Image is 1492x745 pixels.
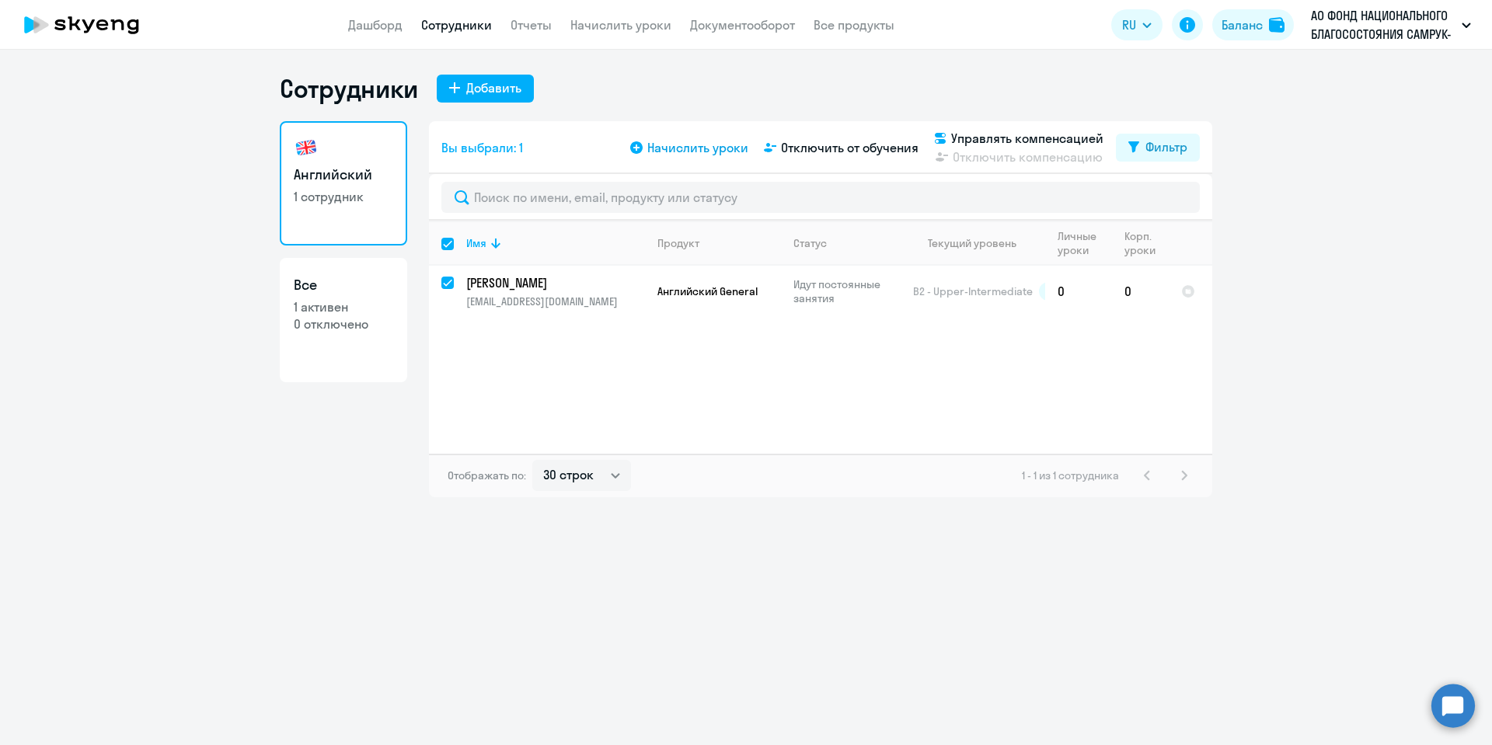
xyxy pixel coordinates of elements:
[280,73,418,104] h1: Сотрудники
[1112,266,1169,317] td: 0
[928,236,1016,250] div: Текущий уровень
[1111,9,1163,40] button: RU
[1311,6,1455,44] p: АО ФОНД НАЦИОНАЛЬНОГО БЛАГОСОСТОЯНИЯ САМРУК-КАЗЫНА, Казгеология
[814,17,894,33] a: Все продукты
[781,138,919,157] span: Отключить от обучения
[294,298,393,315] p: 1 активен
[466,274,644,291] a: [PERSON_NAME]
[690,17,795,33] a: Документооборот
[1116,134,1200,162] button: Фильтр
[466,236,644,250] div: Имя
[1124,229,1158,257] div: Корп. уроки
[793,236,827,250] div: Статус
[1058,229,1101,257] div: Личные уроки
[466,236,486,250] div: Имя
[793,236,900,250] div: Статус
[448,468,526,482] span: Отображать по:
[1022,468,1119,482] span: 1 - 1 из 1 сотрудника
[421,17,492,33] a: Сотрудники
[348,17,403,33] a: Дашборд
[793,277,900,305] p: Идут постоянные занятия
[441,182,1200,213] input: Поиск по имени, email, продукту или статусу
[1303,6,1479,44] button: АО ФОНД НАЦИОНАЛЬНОГО БЛАГОСОСТОЯНИЯ САМРУК-КАЗЫНА, Казгеология
[280,121,407,245] a: Английский1 сотрудник
[657,284,758,298] span: Английский General
[466,78,521,97] div: Добавить
[951,129,1103,148] span: Управлять компенсацией
[647,138,748,157] span: Начислить уроки
[294,188,393,205] p: 1 сотрудник
[511,17,552,33] a: Отчеты
[1058,229,1111,257] div: Личные уроки
[294,315,393,332] p: 0 отключено
[1124,229,1168,257] div: Корп. уроки
[570,17,671,33] a: Начислить уроки
[1145,138,1187,156] div: Фильтр
[294,275,393,295] h3: Все
[294,135,319,160] img: english
[1212,9,1294,40] button: Балансbalance
[437,75,534,103] button: Добавить
[294,165,393,185] h3: Английский
[466,274,642,291] p: [PERSON_NAME]
[280,258,407,382] a: Все1 активен0 отключено
[466,294,644,308] p: [EMAIL_ADDRESS][DOMAIN_NAME]
[1222,16,1263,34] div: Баланс
[1122,16,1136,34] span: RU
[1045,266,1112,317] td: 0
[913,284,1033,298] span: B2 - Upper-Intermediate
[657,236,780,250] div: Продукт
[441,138,523,157] span: Вы выбрали: 1
[1269,17,1285,33] img: balance
[657,236,699,250] div: Продукт
[913,236,1044,250] div: Текущий уровень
